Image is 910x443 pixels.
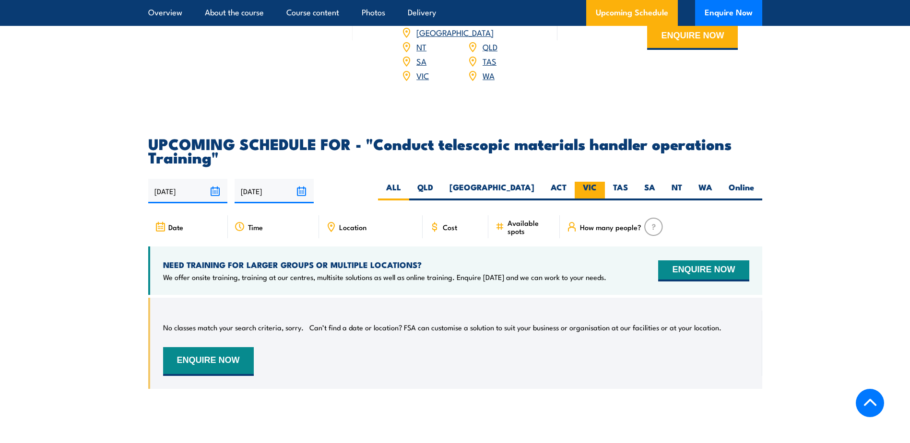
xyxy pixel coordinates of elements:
[416,26,494,38] a: [GEOGRAPHIC_DATA]
[605,182,636,200] label: TAS
[721,182,762,200] label: Online
[508,219,553,235] span: Available spots
[163,259,606,270] h4: NEED TRAINING FOR LARGER GROUPS OR MULTIPLE LOCATIONS?
[483,70,495,81] a: WA
[416,55,426,67] a: SA
[163,272,606,282] p: We offer onsite training, training at our centres, multisite solutions as well as online training...
[690,182,721,200] label: WA
[663,182,690,200] label: NT
[148,179,227,203] input: From date
[483,41,497,52] a: QLD
[378,182,409,200] label: ALL
[575,182,605,200] label: VIC
[441,182,543,200] label: [GEOGRAPHIC_DATA]
[409,182,441,200] label: QLD
[168,223,183,231] span: Date
[248,223,263,231] span: Time
[543,182,575,200] label: ACT
[163,347,254,376] button: ENQUIRE NOW
[647,24,738,50] button: ENQUIRE NOW
[235,179,314,203] input: To date
[163,323,304,332] p: No classes match your search criteria, sorry.
[416,70,429,81] a: VIC
[443,223,457,231] span: Cost
[309,323,721,332] p: Can’t find a date or location? FSA can customise a solution to suit your business or organisation...
[416,41,426,52] a: NT
[483,55,496,67] a: TAS
[339,223,366,231] span: Location
[148,137,762,163] h2: UPCOMING SCHEDULE FOR - "Conduct telescopic materials handler operations Training"
[580,223,641,231] span: How many people?
[658,260,749,281] button: ENQUIRE NOW
[636,182,663,200] label: SA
